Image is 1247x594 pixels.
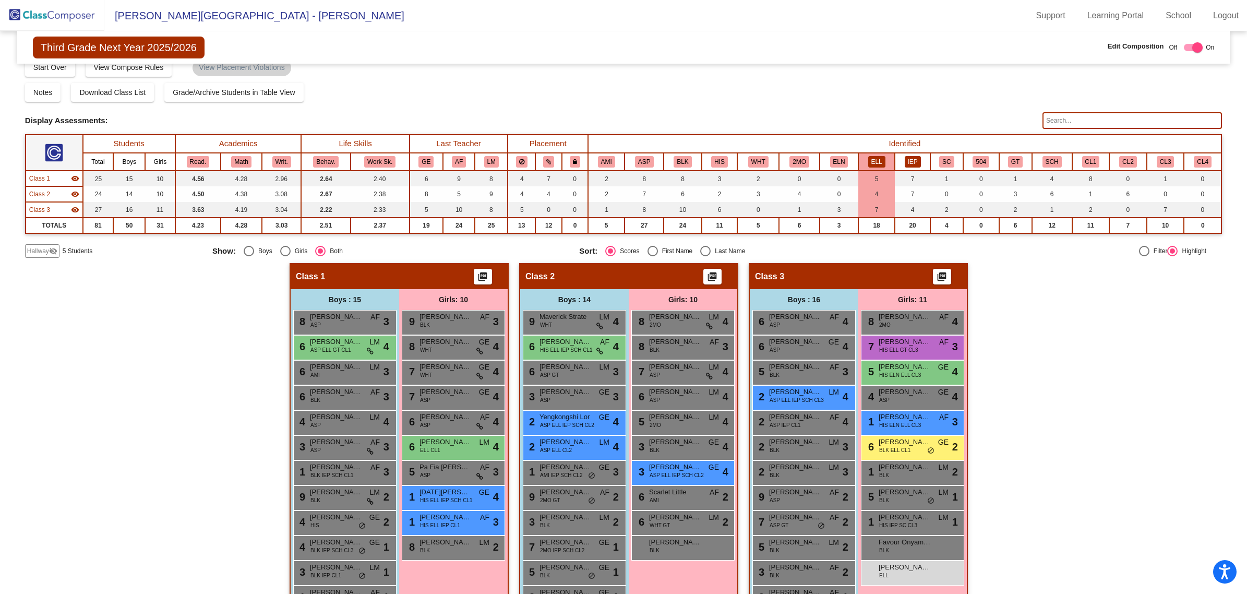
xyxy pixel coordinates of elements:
[1157,7,1200,24] a: School
[83,218,114,233] td: 81
[535,153,562,171] th: Keep with students
[820,202,858,218] td: 3
[113,186,145,202] td: 14
[770,321,780,329] span: ASP
[963,171,999,186] td: 0
[33,37,205,58] span: Third Grade Next Year 2025/2026
[723,339,728,354] span: 3
[830,312,839,323] span: AF
[175,202,221,218] td: 3.63
[262,202,301,218] td: 3.04
[625,186,664,202] td: 7
[71,174,79,183] mat-icon: visibility
[113,153,145,171] th: Boys
[1147,218,1184,233] td: 10
[526,316,535,327] span: 9
[858,218,895,233] td: 18
[1147,171,1184,186] td: 1
[406,341,415,352] span: 8
[535,171,562,186] td: 7
[83,153,114,171] th: Total
[71,83,154,102] button: Download Class List
[1184,153,1221,171] th: Cluster 4
[25,58,75,77] button: Start Over
[71,206,79,214] mat-icon: visibility
[1184,186,1221,202] td: 0
[636,341,644,352] span: 8
[1072,171,1110,186] td: 8
[649,337,701,347] span: [PERSON_NAME]
[820,218,858,233] td: 3
[83,135,175,153] th: Students
[1169,43,1177,52] span: Off
[650,321,661,329] span: 2MO
[658,246,693,256] div: First Name
[737,218,779,233] td: 5
[113,202,145,218] td: 16
[231,156,251,168] button: Math
[562,218,588,233] td: 0
[939,156,954,168] button: SC
[879,337,931,347] span: [PERSON_NAME] Tigre
[508,218,535,233] td: 13
[1119,156,1137,168] button: CL2
[540,346,593,354] span: HIS ELL IEP SCH CL1
[1072,202,1110,218] td: 2
[779,218,820,233] td: 6
[272,156,291,168] button: Writ.
[526,341,535,352] span: 6
[419,337,472,347] span: [PERSON_NAME]
[756,341,764,352] span: 6
[145,186,175,202] td: 10
[173,88,295,97] span: Grade/Archive Students in Table View
[769,337,821,347] span: [PERSON_NAME] Lo
[418,156,434,168] button: GE
[562,153,588,171] th: Keep with teacher
[999,153,1032,171] th: Gifted and Talented
[221,202,262,218] td: 4.19
[963,202,999,218] td: 0
[29,174,50,183] span: Class 1
[588,153,625,171] th: American Indian
[588,202,625,218] td: 1
[26,202,83,218] td: Hidden teacher - No Class Name
[525,271,555,282] span: Class 2
[410,171,443,186] td: 6
[664,218,702,233] td: 24
[1082,156,1100,168] button: CL1
[1206,43,1214,52] span: On
[1079,7,1153,24] a: Learning Portal
[710,337,719,348] span: AF
[1072,186,1110,202] td: 1
[756,316,764,327] span: 6
[262,171,301,186] td: 2.96
[703,269,722,284] button: Print Students Details
[1072,218,1110,233] td: 11
[905,156,921,168] button: IEP
[164,83,304,102] button: Grade/Archive Students in Table View
[27,246,49,256] span: Hallway
[351,186,410,202] td: 2.38
[588,186,625,202] td: 2
[709,312,719,323] span: LM
[410,153,443,171] th: Gillian Esping
[508,202,535,218] td: 5
[664,153,702,171] th: Black
[475,171,508,186] td: 8
[443,202,475,218] td: 10
[297,316,305,327] span: 8
[25,116,108,125] span: Display Assessments:
[930,186,963,202] td: 0
[83,202,114,218] td: 27
[820,186,858,202] td: 0
[737,153,779,171] th: White
[419,312,472,322] span: [PERSON_NAME]
[83,186,114,202] td: 24
[702,186,737,202] td: 2
[145,171,175,186] td: 10
[175,186,221,202] td: 4.50
[296,271,325,282] span: Class 1
[674,156,691,168] button: BLK
[410,135,508,153] th: Last Teacher
[520,289,629,310] div: Boys : 14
